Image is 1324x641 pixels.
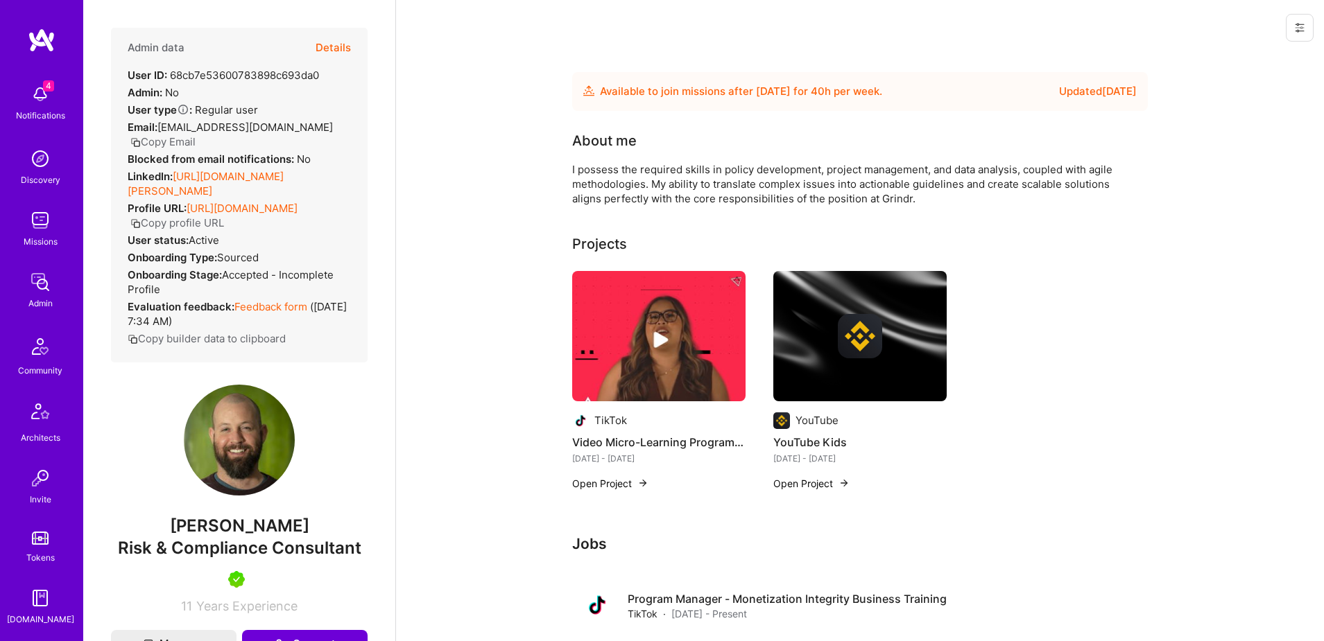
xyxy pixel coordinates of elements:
img: User Avatar [184,385,295,495]
div: Architects [21,430,60,445]
div: About me [572,130,637,151]
h3: Jobs [572,535,1148,552]
button: Details [316,28,351,68]
div: Admin [28,296,53,310]
img: Availability [583,85,594,96]
h4: Program Manager - Monetization Integrity Business Training [628,591,947,606]
img: bell [26,80,54,108]
span: Years Experience [196,599,298,613]
span: 40 [811,85,825,98]
img: discovery [26,145,54,173]
img: guide book [26,584,54,612]
button: Open Project [572,476,648,491]
img: tokens [32,532,49,545]
div: YouTube [796,413,839,428]
span: [PERSON_NAME] [111,516,368,536]
strong: Blocked from email notifications: [128,152,297,166]
img: logo [28,28,55,53]
div: Community [18,363,62,378]
span: Active [189,234,219,247]
h4: Admin data [128,42,184,54]
img: A.Teamer in Residence [228,571,245,588]
img: Company logo [572,412,589,429]
h4: YouTube Kids [773,433,947,451]
strong: User type : [128,103,192,116]
i: icon Copy [130,137,141,148]
span: · [663,606,666,621]
img: Company logo [583,591,611,619]
div: [DOMAIN_NAME] [7,612,74,626]
div: No [128,85,179,100]
span: 11 [181,599,192,613]
div: Updated [DATE] [1059,83,1137,100]
span: TikTok [628,606,657,621]
span: 4 [43,80,54,91]
img: Video Micro-Learning Program Development [572,271,746,401]
button: Copy builder data to clipboard [128,331,286,346]
div: Missions [24,234,58,249]
img: Company logo [838,314,882,358]
button: Open Project [773,476,850,491]
div: ( [DATE] 7:34 AM ) [128,299,351,328]
strong: Profile URL: [128,202,187,215]
img: Invite [26,464,54,492]
a: Feedback form [234,300,307,313]
span: [DATE] - Present [671,606,747,621]
div: [DATE] - [DATE] [773,451,947,466]
i: Help [177,103,189,116]
a: [URL][DOMAIN_NAME][PERSON_NAME] [128,170,284,197]
img: arrow-right [637,477,648,489]
a: [URL][DOMAIN_NAME] [187,202,298,215]
strong: Evaluation feedback: [128,300,234,313]
span: sourced [217,251,259,264]
div: Invite [30,492,51,507]
img: teamwork [26,207,54,234]
strong: User status: [128,234,189,247]
div: I possess the required skills in policy development, project management, and data analysis, coupl... [572,162,1127,206]
span: [EMAIL_ADDRESS][DOMAIN_NAME] [157,121,333,134]
div: Notifications [16,108,65,123]
i: icon Copy [130,218,141,229]
div: Discovery [21,173,60,187]
img: arrow-right [839,477,850,489]
div: Regular user [128,103,258,117]
strong: Admin: [128,86,162,99]
strong: User ID: [128,69,167,82]
div: Tokens [26,550,55,565]
div: No [128,152,311,166]
strong: Email: [128,121,157,134]
div: Projects [572,234,627,254]
img: Community [24,330,57,363]
span: Risk & Compliance Consultant [118,538,361,558]
span: Accepted - Incomplete Profile [128,268,334,296]
img: cover [773,271,947,401]
img: Architects [24,397,57,430]
div: 68cb7e53600783898c693da0 [128,68,319,82]
div: Available to join missions after [DATE] for h per week . [600,83,882,100]
div: [DATE] - [DATE] [572,451,746,466]
button: Copy Email [130,134,196,149]
strong: Onboarding Stage: [128,268,222,281]
h4: Video Micro-Learning Program Development [572,433,746,451]
img: admin teamwork [26,268,54,296]
i: icon Copy [128,334,138,344]
button: Copy profile URL [130,216,224,230]
strong: LinkedIn: [128,170,173,183]
div: TikTok [594,413,627,428]
strong: Onboarding Type: [128,251,217,264]
img: Company logo [773,412,790,429]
